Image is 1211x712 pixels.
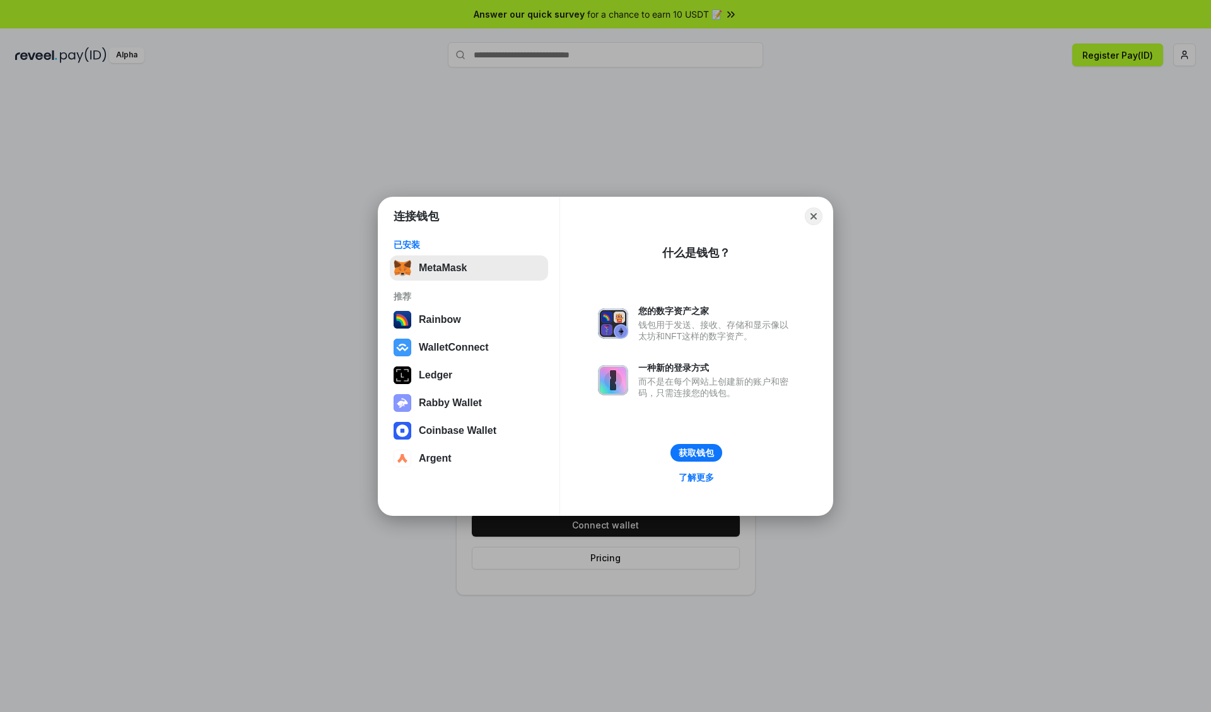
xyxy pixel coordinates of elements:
[598,365,628,395] img: svg+xml,%3Csvg%20xmlns%3D%22http%3A%2F%2Fwww.w3.org%2F2000%2Fsvg%22%20fill%3D%22none%22%20viewBox...
[638,319,795,342] div: 钱包用于发送、接收、存储和显示像以太坊和NFT这样的数字资产。
[679,447,714,458] div: 获取钱包
[394,394,411,412] img: svg+xml,%3Csvg%20xmlns%3D%22http%3A%2F%2Fwww.w3.org%2F2000%2Fsvg%22%20fill%3D%22none%22%20viewBox...
[419,342,489,353] div: WalletConnect
[390,390,548,416] button: Rabby Wallet
[419,370,452,381] div: Ledger
[394,339,411,356] img: svg+xml,%3Csvg%20width%3D%2228%22%20height%3D%2228%22%20viewBox%3D%220%200%2028%2028%22%20fill%3D...
[419,262,467,274] div: MetaMask
[419,314,461,325] div: Rainbow
[394,422,411,440] img: svg+xml,%3Csvg%20width%3D%2228%22%20height%3D%2228%22%20viewBox%3D%220%200%2028%2028%22%20fill%3D...
[419,397,482,409] div: Rabby Wallet
[598,308,628,339] img: svg+xml,%3Csvg%20xmlns%3D%22http%3A%2F%2Fwww.w3.org%2F2000%2Fsvg%22%20fill%3D%22none%22%20viewBox...
[390,255,548,281] button: MetaMask
[394,239,544,250] div: 已安装
[638,305,795,317] div: 您的数字资产之家
[679,472,714,483] div: 了解更多
[671,469,722,486] a: 了解更多
[419,425,496,436] div: Coinbase Wallet
[394,311,411,329] img: svg+xml,%3Csvg%20width%3D%22120%22%20height%3D%22120%22%20viewBox%3D%220%200%20120%20120%22%20fil...
[662,245,730,260] div: 什么是钱包？
[390,307,548,332] button: Rainbow
[390,418,548,443] button: Coinbase Wallet
[805,207,822,225] button: Close
[638,376,795,399] div: 而不是在每个网站上创建新的账户和密码，只需连接您的钱包。
[394,366,411,384] img: svg+xml,%3Csvg%20xmlns%3D%22http%3A%2F%2Fwww.w3.org%2F2000%2Fsvg%22%20width%3D%2228%22%20height%3...
[419,453,452,464] div: Argent
[394,209,439,224] h1: 连接钱包
[638,362,795,373] div: 一种新的登录方式
[394,450,411,467] img: svg+xml,%3Csvg%20width%3D%2228%22%20height%3D%2228%22%20viewBox%3D%220%200%2028%2028%22%20fill%3D...
[394,291,544,302] div: 推荐
[670,444,722,462] button: 获取钱包
[390,335,548,360] button: WalletConnect
[394,259,411,277] img: svg+xml,%3Csvg%20fill%3D%22none%22%20height%3D%2233%22%20viewBox%3D%220%200%2035%2033%22%20width%...
[390,446,548,471] button: Argent
[390,363,548,388] button: Ledger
